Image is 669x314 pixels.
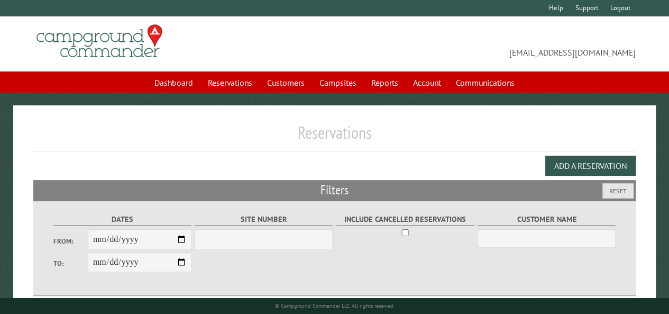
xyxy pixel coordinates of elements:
[201,73,259,93] a: Reservations
[313,73,363,93] a: Campsites
[53,213,191,226] label: Dates
[336,213,474,226] label: Include Cancelled Reservations
[33,21,166,62] img: Campground Commander
[602,183,634,199] button: Reset
[545,156,636,176] button: Add a Reservation
[335,29,636,59] span: [EMAIL_ADDRESS][DOMAIN_NAME]
[33,122,636,151] h1: Reservations
[53,236,88,246] label: From:
[407,73,447,93] a: Account
[53,258,88,268] label: To:
[195,213,333,226] label: Site Number
[450,73,521,93] a: Communications
[148,73,199,93] a: Dashboard
[478,213,616,226] label: Customer Name
[261,73,311,93] a: Customers
[33,180,636,200] h2: Filters
[274,302,394,309] small: © Campground Commander LLC. All rights reserved.
[365,73,405,93] a: Reports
